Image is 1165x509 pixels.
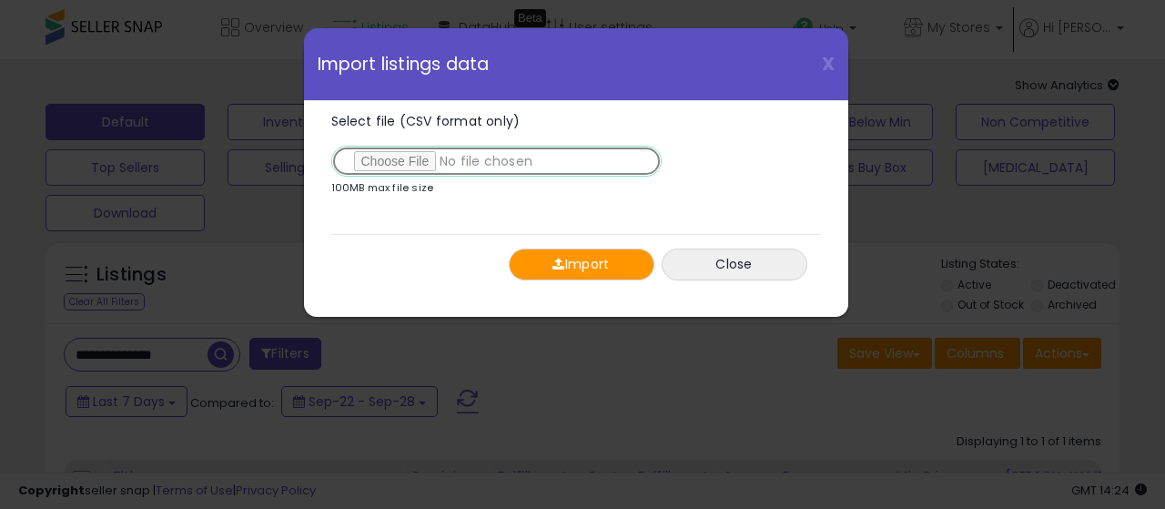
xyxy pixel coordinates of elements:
[509,249,654,280] button: Import
[662,249,807,280] button: Close
[318,56,490,73] span: Import listings data
[331,183,434,193] p: 100MB max file size
[331,112,521,130] span: Select file (CSV format only)
[822,51,835,76] span: X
